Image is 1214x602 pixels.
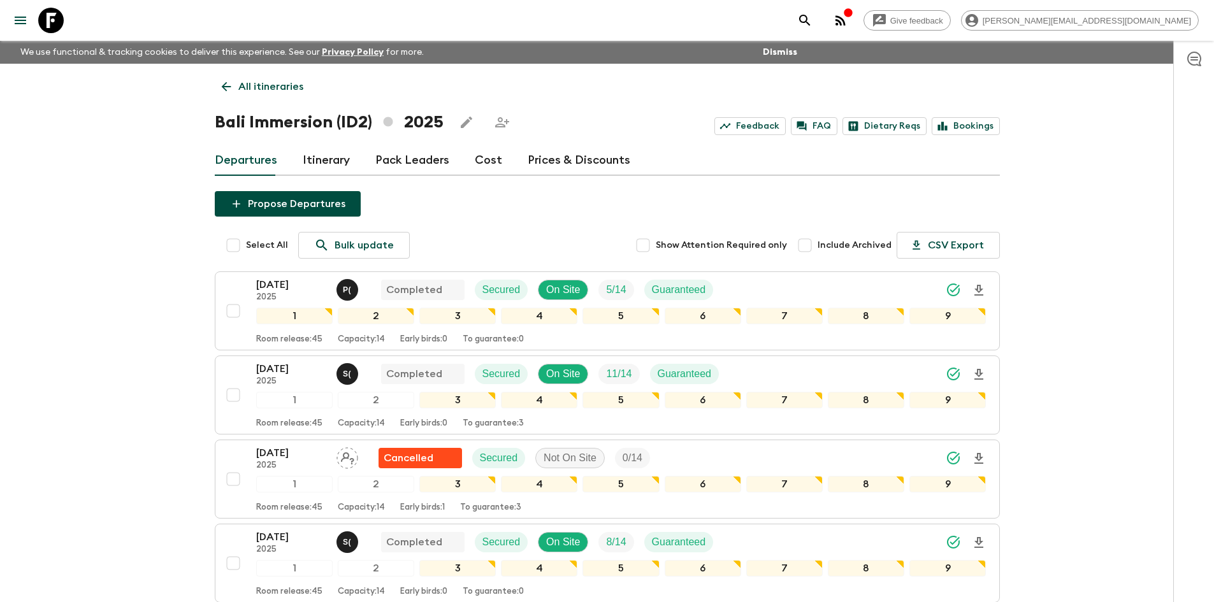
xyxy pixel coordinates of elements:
[489,110,515,135] span: Share this itinerary
[400,334,447,345] p: Early birds: 0
[256,476,333,492] div: 1
[256,461,326,471] p: 2025
[842,117,927,135] a: Dietary Reqs
[215,355,1000,434] button: [DATE]2025Shandy (Putu) Sandhi Astra JuniawanCompletedSecuredOn SiteTrip FillGuaranteed123456789R...
[386,366,442,382] p: Completed
[828,476,904,492] div: 8
[400,587,447,597] p: Early birds: 0
[909,476,986,492] div: 9
[215,145,277,176] a: Departures
[535,448,605,468] div: Not On Site
[932,117,1000,135] a: Bookings
[615,448,650,468] div: Trip Fill
[400,503,445,513] p: Early birds: 1
[665,476,741,492] div: 6
[791,117,837,135] a: FAQ
[606,534,626,550] p: 8 / 14
[256,277,326,292] p: [DATE]
[463,334,524,345] p: To guarantee: 0
[338,587,385,597] p: Capacity: 14
[256,392,333,408] div: 1
[256,334,322,345] p: Room release: 45
[256,445,326,461] p: [DATE]
[256,587,322,597] p: Room release: 45
[463,587,524,597] p: To guarantee: 0
[746,392,823,408] div: 7
[971,451,986,466] svg: Download Onboarding
[482,366,521,382] p: Secured
[338,308,414,324] div: 2
[338,560,414,577] div: 2
[419,308,496,324] div: 3
[976,16,1198,25] span: [PERSON_NAME][EMAIL_ADDRESS][DOMAIN_NAME]
[897,232,1000,259] button: CSV Export
[746,476,823,492] div: 7
[883,16,950,25] span: Give feedback
[946,282,961,297] svg: Synced Successfully
[386,534,442,550] p: Completed
[379,448,462,468] div: Flash Pack cancellation
[256,545,326,555] p: 2025
[746,308,823,324] div: 7
[246,239,288,252] span: Select All
[460,503,521,513] p: To guarantee: 3
[792,8,818,33] button: search adventures
[746,560,823,577] div: 7
[256,503,322,513] p: Room release: 45
[298,232,410,259] a: Bulk update
[256,529,326,545] p: [DATE]
[322,48,384,57] a: Privacy Policy
[419,560,496,577] div: 3
[971,367,986,382] svg: Download Onboarding
[582,308,659,324] div: 5
[828,560,904,577] div: 8
[582,560,659,577] div: 5
[386,282,442,297] p: Completed
[546,366,580,382] p: On Site
[338,419,385,429] p: Capacity: 14
[598,280,633,300] div: Trip Fill
[946,366,961,382] svg: Synced Successfully
[652,534,706,550] p: Guaranteed
[818,239,892,252] span: Include Archived
[475,145,502,176] a: Cost
[864,10,951,31] a: Give feedback
[656,239,787,252] span: Show Attention Required only
[909,308,986,324] div: 9
[419,392,496,408] div: 3
[256,292,326,303] p: 2025
[215,110,444,135] h1: Bali Immersion (ID2) 2025
[256,419,322,429] p: Room release: 45
[384,450,433,466] p: Cancelled
[606,282,626,297] p: 5 / 14
[400,419,447,429] p: Early birds: 0
[475,532,528,552] div: Secured
[375,145,449,176] a: Pack Leaders
[760,43,800,61] button: Dismiss
[544,450,596,466] p: Not On Site
[828,392,904,408] div: 8
[215,440,1000,519] button: [DATE]2025Assign pack leaderFlash Pack cancellationSecuredNot On SiteTrip Fill123456789Room relea...
[256,361,326,376] p: [DATE]
[501,392,577,408] div: 4
[598,364,639,384] div: Trip Fill
[475,280,528,300] div: Secured
[598,532,633,552] div: Trip Fill
[971,283,986,298] svg: Download Onboarding
[472,448,526,468] div: Secured
[238,79,303,94] p: All itineraries
[215,271,1000,350] button: [DATE]2025Purna (Komang) YasaCompletedSecuredOn SiteTrip FillGuaranteed123456789Room release:45Ca...
[538,364,588,384] div: On Site
[256,376,326,387] p: 2025
[501,308,577,324] div: 4
[256,560,333,577] div: 1
[215,74,310,99] a: All itineraries
[8,8,33,33] button: menu
[336,451,358,461] span: Assign pack leader
[909,392,986,408] div: 9
[623,450,642,466] p: 0 / 14
[971,535,986,550] svg: Download Onboarding
[828,308,904,324] div: 8
[303,145,350,176] a: Itinerary
[480,450,518,466] p: Secured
